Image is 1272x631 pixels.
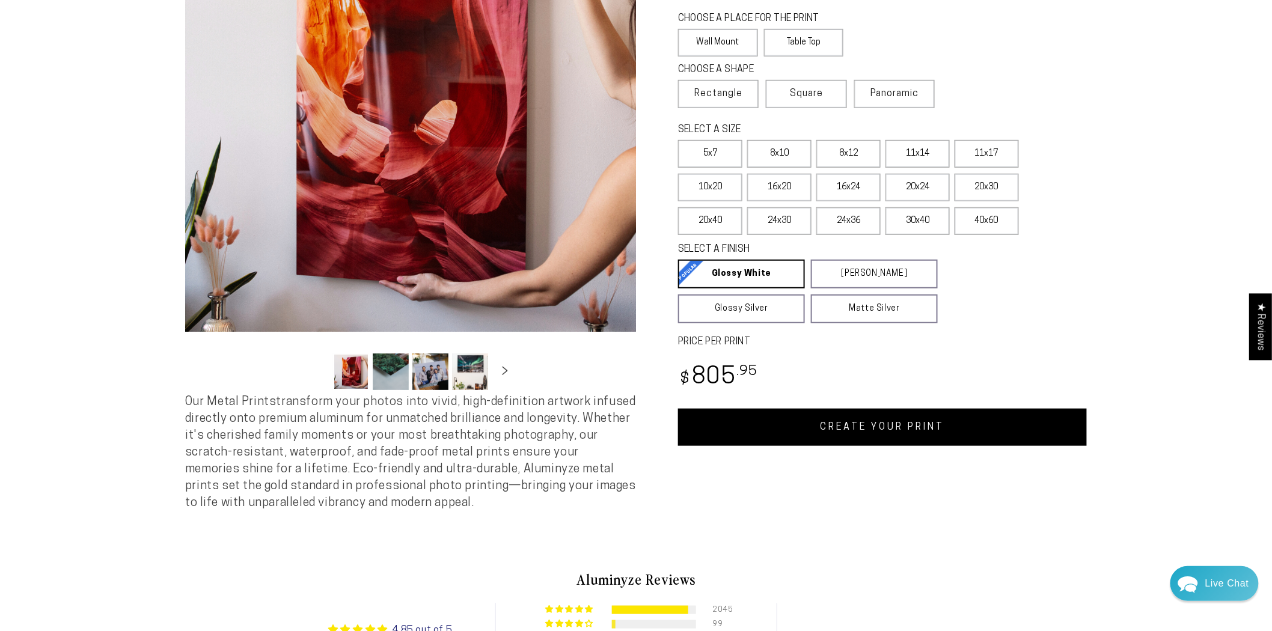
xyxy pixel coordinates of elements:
[811,294,938,323] a: Matte Silver
[678,294,805,323] a: Glossy Silver
[492,358,518,385] button: Slide right
[816,174,881,201] label: 16x24
[747,174,812,201] label: 16x20
[452,353,488,390] button: Load image 4 in gallery view
[303,358,329,385] button: Slide left
[373,353,409,390] button: Load image 2 in gallery view
[678,29,758,56] label: Wall Mount
[678,140,742,168] label: 5x7
[885,174,950,201] label: 20x24
[713,620,727,629] div: 99
[816,140,881,168] label: 8x12
[678,260,805,288] a: Glossy White
[678,366,758,389] bdi: 805
[680,371,690,388] span: $
[678,207,742,235] label: 20x40
[545,605,595,614] div: 91% (2045) reviews with 5 star rating
[678,243,909,257] legend: SELECT A FINISH
[678,123,919,137] legend: SELECT A SIZE
[790,87,823,101] span: Square
[764,29,844,56] label: Table Top
[678,335,1087,349] label: PRICE PER PRINT
[1205,566,1249,601] div: Contact Us Directly
[678,63,834,77] legend: CHOOSE A SHAPE
[678,174,742,201] label: 10x20
[412,353,448,390] button: Load image 3 in gallery view
[545,620,595,629] div: 4% (99) reviews with 4 star rating
[694,87,742,101] span: Rectangle
[678,12,833,26] legend: CHOOSE A PLACE FOR THE PRINT
[747,207,812,235] label: 24x30
[811,260,938,288] a: [PERSON_NAME]
[1170,566,1259,601] div: Chat widget toggle
[736,365,758,379] sup: .95
[870,89,919,99] span: Panoramic
[816,207,881,235] label: 24x36
[678,409,1087,446] a: CREATE YOUR PRINT
[333,353,369,390] button: Load image 1 in gallery view
[885,140,950,168] label: 11x14
[955,140,1019,168] label: 11x17
[713,606,727,614] div: 2045
[955,207,1019,235] label: 40x60
[885,207,950,235] label: 30x40
[1249,293,1272,360] div: Click to open Judge.me floating reviews tab
[955,174,1019,201] label: 20x30
[747,140,812,168] label: 8x10
[185,396,636,509] span: Our Metal Prints transform your photos into vivid, high-definition artwork infused directly onto ...
[285,569,987,590] h2: Aluminyze Reviews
